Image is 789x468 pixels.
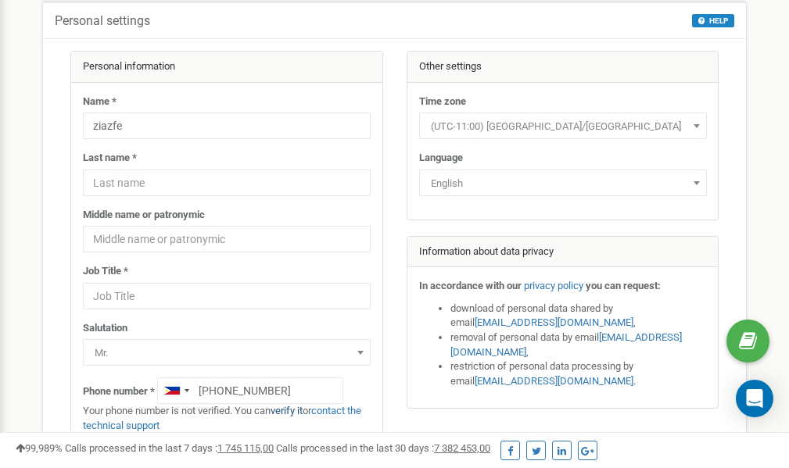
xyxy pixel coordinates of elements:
[407,52,719,83] div: Other settings
[83,321,127,336] label: Salutation
[83,113,371,139] input: Name
[65,442,274,454] span: Calls processed in the last 7 days :
[88,342,365,364] span: Mr.
[419,95,466,109] label: Time zone
[83,404,371,433] p: Your phone number is not verified. You can or
[450,330,707,359] li: removal of personal data by email ,
[425,116,701,138] span: (UTC-11:00) Pacific/Midway
[475,316,633,328] a: [EMAIL_ADDRESS][DOMAIN_NAME]
[83,405,361,431] a: contact the technical support
[407,237,719,268] div: Information about data privacy
[736,380,773,417] div: Open Intercom Messenger
[419,113,707,139] span: (UTC-11:00) Pacific/Midway
[425,173,701,195] span: English
[434,442,490,454] u: 7 382 453,00
[157,377,343,404] input: +1-800-555-55-55
[450,302,707,330] li: download of personal data shared by email ,
[16,442,63,454] span: 99,989%
[419,280,522,291] strong: In accordance with our
[83,95,117,109] label: Name *
[276,442,490,454] span: Calls processed in the last 30 days :
[692,14,734,27] button: HELP
[83,339,371,366] span: Mr.
[158,378,194,403] div: Telephone country code
[217,442,274,454] u: 1 745 115,00
[475,375,633,387] a: [EMAIL_ADDRESS][DOMAIN_NAME]
[419,170,707,196] span: English
[55,14,150,28] h5: Personal settings
[83,151,137,166] label: Last name *
[450,359,707,388] li: restriction of personal data processing by email .
[83,170,371,196] input: Last name
[586,280,661,291] strong: you can request:
[271,405,303,416] a: verify it
[524,280,583,291] a: privacy policy
[83,283,371,309] input: Job Title
[83,384,155,399] label: Phone number *
[419,151,463,166] label: Language
[71,52,382,83] div: Personal information
[83,208,205,223] label: Middle name or patronymic
[83,264,128,279] label: Job Title *
[450,331,682,358] a: [EMAIL_ADDRESS][DOMAIN_NAME]
[83,226,371,252] input: Middle name or patronymic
